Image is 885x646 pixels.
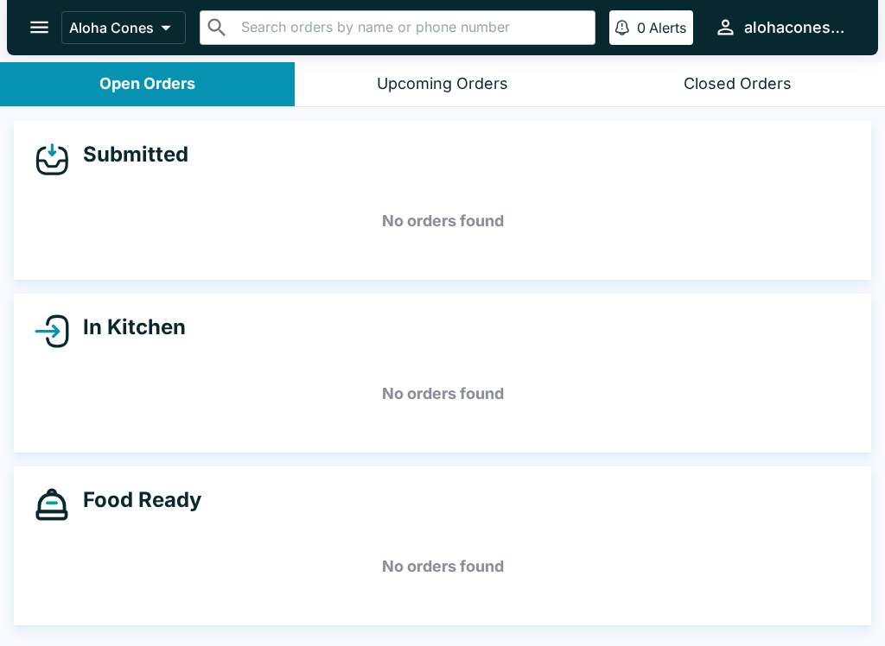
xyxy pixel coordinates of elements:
[649,19,686,36] p: Alerts
[61,11,186,44] button: Aloha Cones
[707,9,857,46] button: alohacones808
[637,19,646,36] p: 0
[69,487,201,513] h4: Food Ready
[684,74,792,94] div: Closed Orders
[35,190,850,252] h5: No orders found
[35,363,850,425] h5: No orders found
[69,19,154,36] p: Aloha Cones
[377,74,508,94] div: Upcoming Orders
[35,535,850,598] h5: No orders found
[17,5,61,49] button: open drawer
[236,16,588,40] input: Search orders by name or phone number
[99,74,195,94] div: Open Orders
[69,314,186,340] h4: In Kitchen
[744,17,850,38] div: alohacones808
[69,142,188,168] h4: Submitted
